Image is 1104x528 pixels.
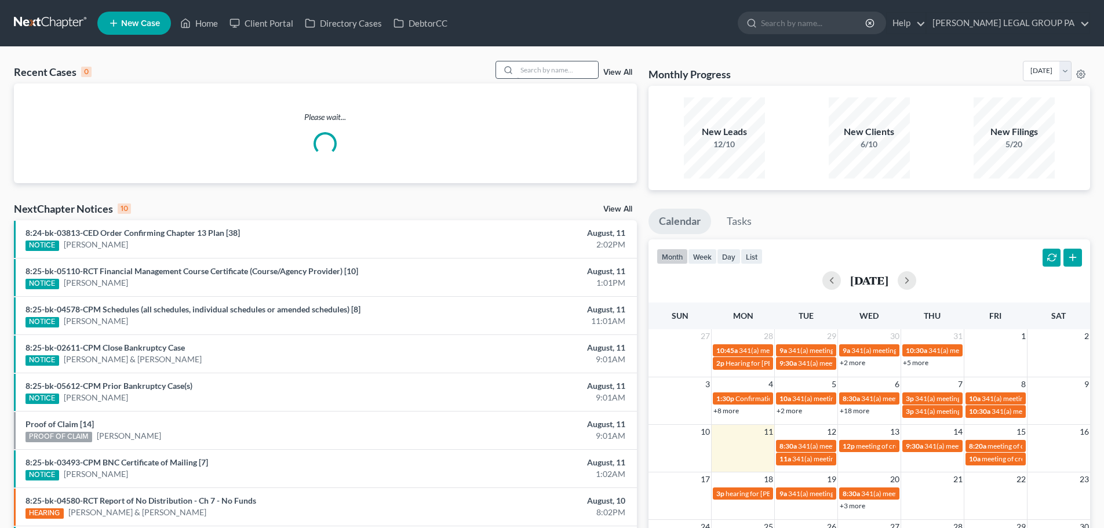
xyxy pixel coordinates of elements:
div: 0 [81,67,92,77]
a: [PERSON_NAME] [97,430,161,442]
input: Search by name... [761,12,867,34]
span: 9:30a [906,442,923,450]
span: 341(a) meeting for [PERSON_NAME] [788,346,900,355]
a: +3 more [840,501,865,510]
span: 4 [767,377,774,391]
span: Tue [799,311,814,321]
a: [PERSON_NAME] [64,468,128,480]
div: 2:02PM [433,239,625,250]
span: 16 [1079,425,1090,439]
button: month [657,249,688,264]
span: 341(a) meeting for [PERSON_NAME] [851,346,963,355]
a: Directory Cases [299,13,388,34]
span: 20 [889,472,901,486]
a: 8:25-bk-04580-RCT Report of No Distribution - Ch 7 - No Funds [25,496,256,505]
div: NOTICE [25,241,59,251]
a: 8:25-bk-04578-CPM Schedules (all schedules, individual schedules or amended schedules) [8] [25,304,360,314]
span: 18 [763,472,774,486]
span: 12p [843,442,855,450]
span: Fri [989,311,1001,321]
span: 12 [826,425,837,439]
span: Wed [859,311,879,321]
span: 5 [830,377,837,391]
span: 2p [716,359,724,367]
a: 8:25-bk-02611-CPM Close Bankruptcy Case [25,343,185,352]
div: August, 10 [433,495,625,507]
span: 21 [952,472,964,486]
span: hearing for [PERSON_NAME] [726,489,815,498]
div: 9:01AM [433,354,625,365]
span: 341(a) meeting for [PERSON_NAME] [788,489,900,498]
span: 341(a) meeting for [PERSON_NAME] [915,394,1027,403]
div: 9:01AM [433,392,625,403]
span: Thu [924,311,941,321]
span: 341(a) meeting for [PERSON_NAME] & [PERSON_NAME] [928,346,1102,355]
div: 11:01AM [433,315,625,327]
span: meeting of creditors for [PERSON_NAME] [856,442,983,450]
span: New Case [121,19,160,28]
span: 341(a) meeting for [PERSON_NAME] & [PERSON_NAME] [798,442,971,450]
a: [PERSON_NAME] [64,392,128,403]
span: 10a [969,394,981,403]
a: [PERSON_NAME] [64,239,128,250]
span: Confirmation hearing for [PERSON_NAME] [735,394,867,403]
a: Home [174,13,224,34]
span: 9a [779,346,787,355]
span: 341(a) meeting for [PERSON_NAME] [739,346,851,355]
a: [PERSON_NAME] LEGAL GROUP PA [927,13,1090,34]
span: 10:30a [969,407,990,416]
span: 11a [779,454,791,463]
div: NOTICE [25,279,59,289]
span: 3 [704,377,711,391]
a: 8:24-bk-03813-CED Order Confirming Chapter 13 Plan [38] [25,228,240,238]
div: 5/20 [974,139,1055,150]
h2: [DATE] [850,274,888,286]
span: Sun [672,311,688,321]
div: NOTICE [25,394,59,404]
div: PROOF OF CLAIM [25,432,92,442]
div: New Clients [829,125,910,139]
span: 10a [969,454,981,463]
span: 1 [1020,329,1027,343]
div: NextChapter Notices [14,202,131,216]
div: 1:02AM [433,468,625,480]
span: 8:30a [779,442,797,450]
span: Sat [1051,311,1066,321]
span: 341(a) meeting for [PERSON_NAME] [798,359,910,367]
a: Calendar [648,209,711,234]
span: 3p [906,394,914,403]
a: Tasks [716,209,762,234]
span: 341(a) meeting for [PERSON_NAME] & [PERSON_NAME] [861,489,1034,498]
span: 341(a) meeting for [PERSON_NAME] [792,394,904,403]
div: 6/10 [829,139,910,150]
h3: Monthly Progress [648,67,731,81]
p: Please wait... [14,111,637,123]
div: 9:01AM [433,430,625,442]
div: NOTICE [25,355,59,366]
span: 29 [826,329,837,343]
span: 9a [779,489,787,498]
a: [PERSON_NAME] [64,315,128,327]
span: 9 [1083,377,1090,391]
button: day [717,249,741,264]
span: 6 [894,377,901,391]
span: 14 [952,425,964,439]
div: August, 11 [433,418,625,430]
div: 12/10 [684,139,765,150]
div: August, 11 [433,457,625,468]
a: Help [887,13,926,34]
span: 341(a) meeting for [PERSON_NAME] [792,454,904,463]
span: 9:30a [779,359,797,367]
span: 10a [779,394,791,403]
span: 3p [716,489,724,498]
span: 8:30a [843,489,860,498]
div: August, 11 [433,265,625,277]
a: Proof of Claim [14] [25,419,94,429]
input: Search by name... [517,61,598,78]
button: list [741,249,763,264]
span: 8:20a [969,442,986,450]
div: NOTICE [25,317,59,327]
span: Mon [733,311,753,321]
div: Recent Cases [14,65,92,79]
span: 8:30a [843,394,860,403]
